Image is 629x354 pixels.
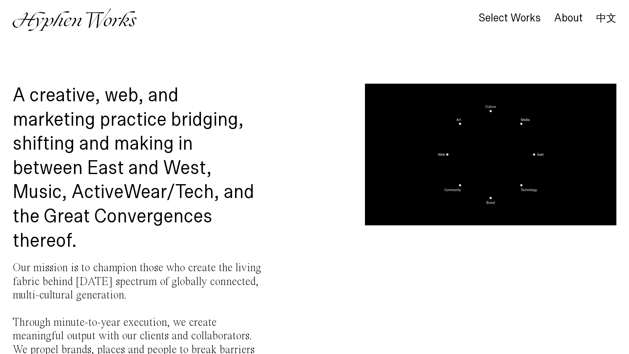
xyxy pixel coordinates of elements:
h1: A creative, web, and marketing practice bridging, shifting and making in between East and West, M... [13,84,264,253]
a: Select Works [478,14,541,23]
a: About [554,14,583,23]
img: Hyphen Works [13,8,137,31]
div: Select Works [478,12,541,24]
div: About [554,12,583,24]
video: Your browser does not support the video tag. [365,84,616,225]
a: 中文 [596,13,616,23]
